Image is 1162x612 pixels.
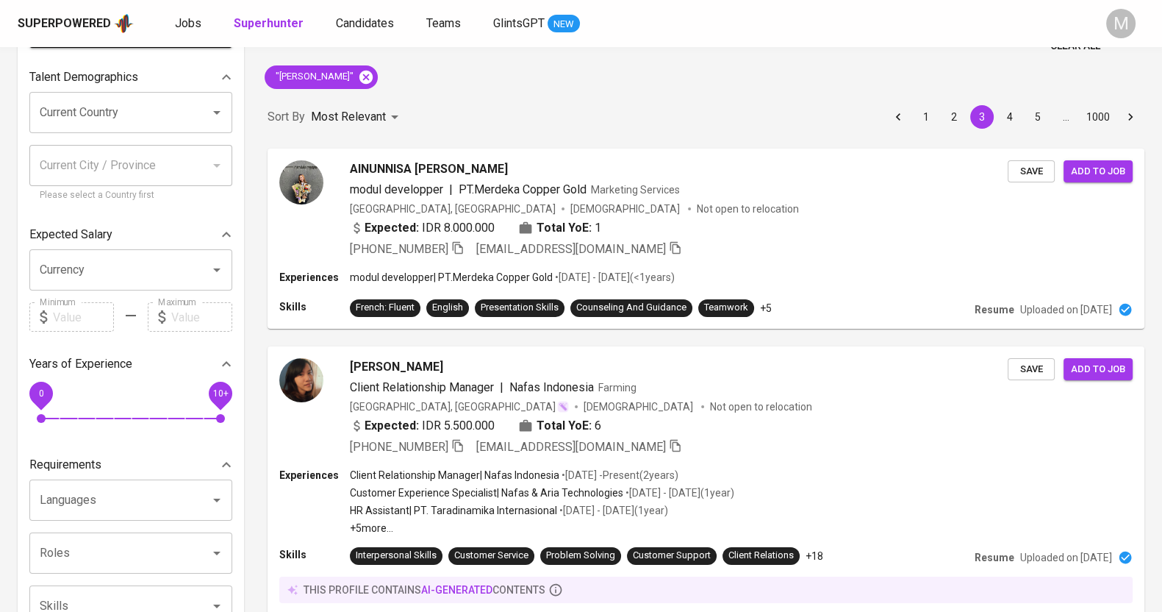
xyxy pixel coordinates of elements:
span: 0 [38,388,43,399]
button: Go to next page [1119,105,1142,129]
p: Expected Salary [29,226,112,243]
a: AINUNNISA [PERSON_NAME]modul developper|PT.Merdeka Copper GoldMarketing Services[GEOGRAPHIC_DATA]... [268,149,1144,329]
div: M [1106,9,1136,38]
img: 6a4f2e0eb97b0e30ae4d71fbae866b86.jpg [279,160,323,204]
p: +5 [760,301,772,316]
span: 6 [595,417,601,435]
p: • [DATE] - [DATE] ( 1 year ) [557,503,668,518]
button: Save [1008,358,1055,381]
b: Expected: [365,417,419,435]
span: modul developper [350,182,443,196]
div: IDR 5.500.000 [350,417,495,435]
a: Candidates [336,15,397,33]
p: Years of Experience [29,355,132,373]
div: [GEOGRAPHIC_DATA], [GEOGRAPHIC_DATA] [350,399,569,414]
p: HR Assistant | PT. Taradinamika Internasional [350,503,557,518]
div: Talent Demographics [29,63,232,92]
span: [PHONE_NUMBER] [350,440,448,454]
div: English [432,301,463,315]
div: Most Relevant [311,104,404,131]
p: • [DATE] - Present ( 2 years ) [559,468,678,483]
div: French: Fluent [356,301,415,315]
button: Go to previous page [886,105,910,129]
span: 10+ [212,388,228,399]
span: Marketing Services [591,184,680,196]
div: Superpowered [18,15,111,32]
span: AINUNNISA [PERSON_NAME] [350,160,508,178]
a: Teams [426,15,464,33]
span: | [500,379,503,396]
p: Most Relevant [311,108,386,126]
button: Open [207,543,227,563]
b: Expected: [365,219,419,237]
p: +18 [806,549,823,563]
button: Add to job [1064,160,1133,183]
div: Teamwork [704,301,748,315]
span: Save [1015,361,1047,378]
span: GlintsGPT [493,16,545,30]
div: Customer Service [454,549,528,563]
p: this profile contains contents [304,583,545,597]
span: Teams [426,16,461,30]
span: Jobs [175,16,201,30]
span: 1 [595,219,601,237]
a: Superhunter [234,15,306,33]
span: NEW [548,17,580,32]
input: Value [53,302,114,332]
button: Open [207,260,227,280]
b: Total YoE: [537,417,592,435]
span: [EMAIL_ADDRESS][DOMAIN_NAME] [476,242,666,256]
div: "[PERSON_NAME]" [265,65,378,89]
p: • [DATE] - [DATE] ( <1 years ) [553,270,675,285]
span: Client Relationship Manager [350,380,494,394]
button: Go to page 1 [914,105,938,129]
span: Add to job [1071,163,1125,180]
p: Experiences [279,468,350,483]
button: Go to page 1000 [1082,105,1114,129]
p: Requirements [29,456,101,474]
span: [DEMOGRAPHIC_DATA] [570,202,682,216]
img: app logo [114,13,134,35]
p: Uploaded on [DATE] [1020,550,1112,565]
span: [PHONE_NUMBER] [350,242,448,256]
div: Problem Solving [546,549,615,563]
div: Presentation Skills [481,301,559,315]
p: • [DATE] - [DATE] ( 1 year ) [623,485,734,500]
span: PT.Merdeka Copper Gold [459,182,587,196]
p: Skills [279,547,350,562]
nav: pagination navigation [884,105,1144,129]
p: Uploaded on [DATE] [1020,302,1112,317]
div: … [1054,110,1077,124]
div: [GEOGRAPHIC_DATA], [GEOGRAPHIC_DATA] [350,202,556,216]
div: Expected Salary [29,220,232,249]
p: Customer Experience Specialist | Nafas & Aria Technologies [350,485,623,500]
b: Superhunter [234,16,304,30]
span: Add to job [1071,361,1125,378]
img: 299bd6ff3fe50c096062c0ed2cd117a0.jpg [279,358,323,402]
button: Go to page 2 [942,105,966,129]
b: Total YoE: [537,219,592,237]
a: Jobs [175,15,204,33]
p: Resume [975,302,1014,317]
span: | [449,181,453,199]
button: Add to job [1064,358,1133,381]
button: Go to page 5 [1026,105,1050,129]
span: AI-generated [421,584,492,596]
span: [PERSON_NAME] [350,358,443,376]
p: Sort By [268,108,305,126]
p: Not open to relocation [697,202,799,216]
span: [EMAIL_ADDRESS][DOMAIN_NAME] [476,440,666,454]
button: Open [207,102,227,123]
button: Open [207,490,227,510]
button: page 3 [970,105,994,129]
span: Candidates [336,16,394,30]
img: magic_wand.svg [557,401,569,413]
p: Experiences [279,270,350,285]
p: Please select a Country first [40,188,222,203]
p: Talent Demographics [29,68,138,86]
div: Counseling And Guidance [576,301,686,315]
span: Nafas Indonesia [509,380,594,394]
p: modul developper | PT.Merdeka Copper Gold [350,270,553,285]
button: Go to page 4 [998,105,1022,129]
div: Customer Support [633,549,711,563]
